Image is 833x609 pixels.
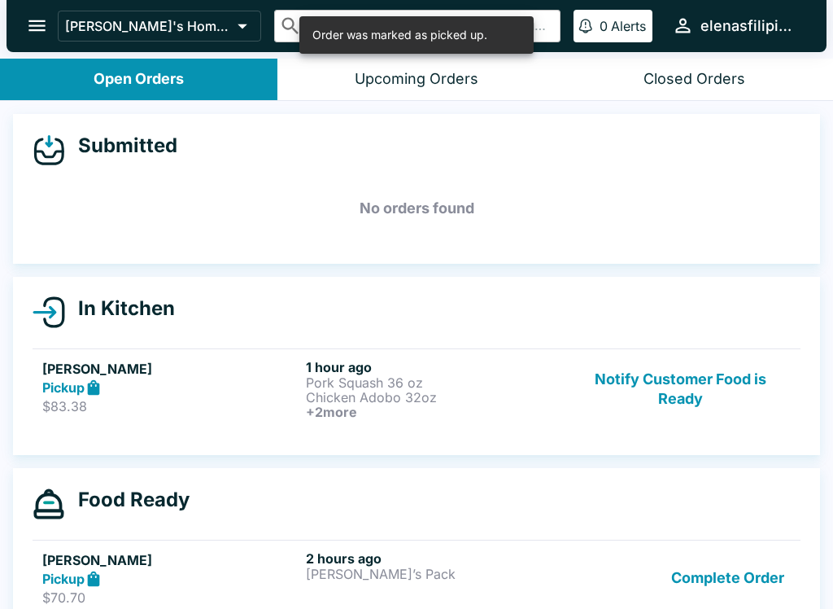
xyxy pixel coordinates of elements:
[94,70,184,89] div: Open Orders
[42,589,299,606] p: $70.70
[65,18,231,34] p: [PERSON_NAME]'s Home of the Finest Filipino Foods
[665,8,807,43] button: elenasfilipinofoods
[33,348,800,429] a: [PERSON_NAME]Pickup$83.381 hour agoPork Squash 36 ozChicken Adobo 32oz+2moreNotify Customer Food ...
[65,488,190,512] h4: Food Ready
[611,18,646,34] p: Alerts
[312,21,487,49] div: Order was marked as picked up.
[65,296,175,321] h4: In Kitchen
[42,571,85,587] strong: Pickup
[306,550,563,567] h6: 2 hours ago
[700,16,800,36] div: elenasfilipinofoods
[42,359,299,379] h5: [PERSON_NAME]
[643,70,745,89] div: Closed Orders
[42,398,299,414] p: $83.38
[16,5,58,46] button: open drawer
[355,70,478,89] div: Upcoming Orders
[570,359,791,419] button: Notify Customer Food is Ready
[665,550,791,607] button: Complete Order
[306,567,563,581] p: [PERSON_NAME]’s Pack
[42,550,299,570] h5: [PERSON_NAME]
[306,375,563,390] p: Pork Squash 36 oz
[58,11,261,42] button: [PERSON_NAME]'s Home of the Finest Filipino Foods
[65,134,177,158] h4: Submitted
[306,390,563,405] p: Chicken Adobo 32oz
[306,359,563,375] h6: 1 hour ago
[600,18,608,34] p: 0
[306,405,563,419] h6: + 2 more
[33,179,800,238] h5: No orders found
[42,379,85,396] strong: Pickup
